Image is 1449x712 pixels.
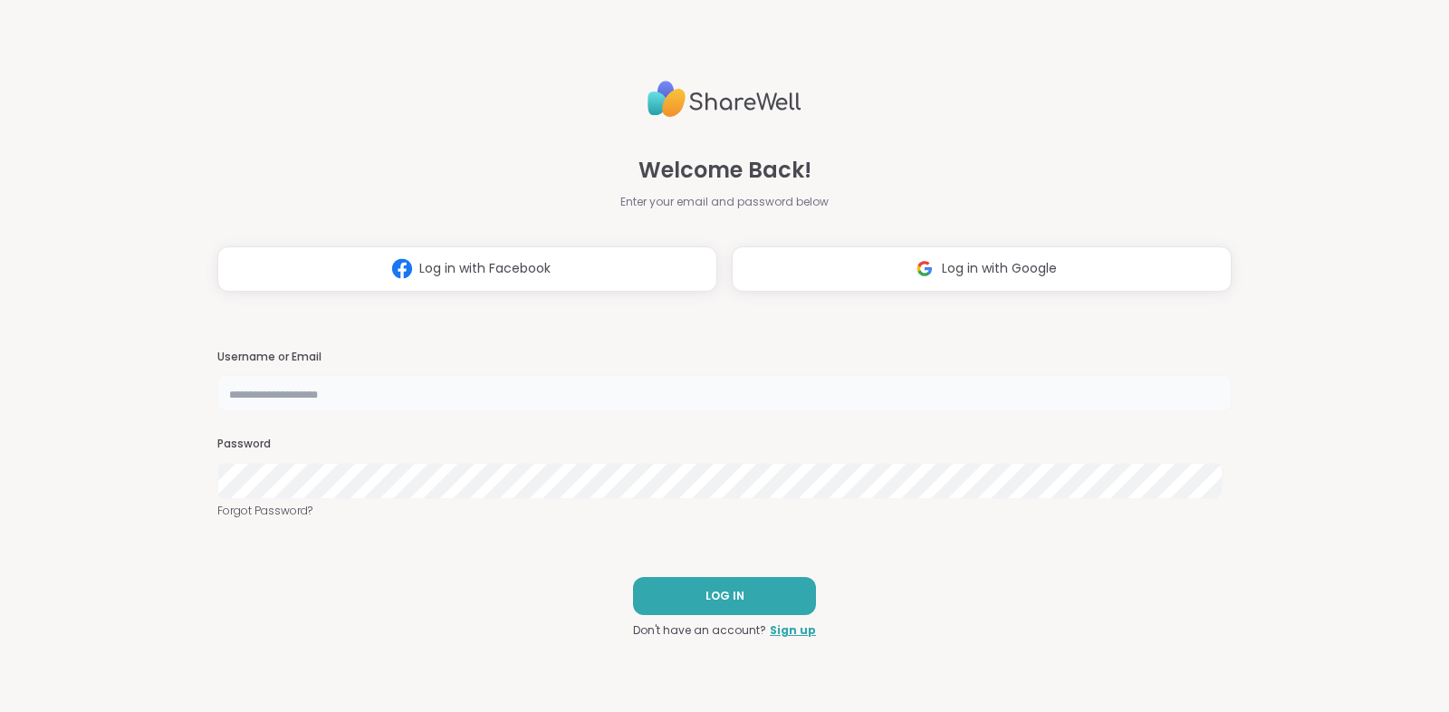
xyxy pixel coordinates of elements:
h3: Password [217,437,1232,452]
button: LOG IN [633,577,816,615]
img: ShareWell Logomark [385,252,419,285]
h3: Username or Email [217,350,1232,365]
button: Log in with Google [732,246,1232,292]
span: Log in with Facebook [419,259,551,278]
span: Don't have an account? [633,622,766,639]
span: Log in with Google [942,259,1057,278]
a: Sign up [770,622,816,639]
img: ShareWell Logo [648,73,801,125]
button: Log in with Facebook [217,246,717,292]
span: LOG IN [705,588,744,604]
a: Forgot Password? [217,503,1232,519]
span: Enter your email and password below [620,194,829,210]
img: ShareWell Logomark [907,252,942,285]
span: Welcome Back! [638,154,811,187]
